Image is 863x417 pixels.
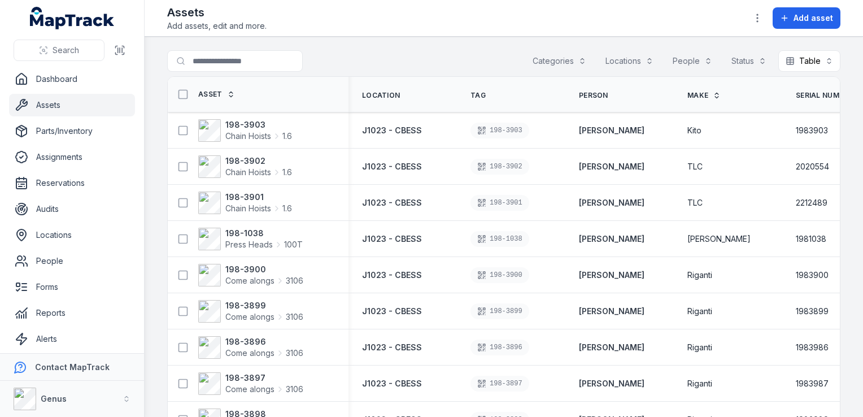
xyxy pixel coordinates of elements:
[796,378,829,389] span: 1983987
[362,306,422,316] span: J1023 - CBESS
[579,270,644,281] strong: [PERSON_NAME]
[579,161,644,172] strong: [PERSON_NAME]
[284,239,303,250] span: 100T
[225,155,292,167] strong: 198-3902
[773,7,840,29] button: Add asset
[14,40,104,61] button: Search
[9,94,135,116] a: Assets
[198,119,292,142] a: 198-3903Chain Hoists1.6
[9,120,135,142] a: Parts/Inventory
[796,342,829,353] span: 1983986
[282,131,292,142] span: 1.6
[225,131,271,142] span: Chain Hoists
[470,195,529,211] div: 198-3901
[198,192,292,214] a: 198-3901Chain Hoists1.6
[362,233,422,245] a: J1023 - CBESS
[470,123,529,138] div: 198-3903
[579,197,644,208] a: [PERSON_NAME]
[687,306,712,317] span: Riganti
[225,336,303,347] strong: 198-3896
[687,91,721,100] a: Make
[225,192,292,203] strong: 198-3901
[225,239,273,250] span: Press Heads
[198,336,303,359] a: 198-3896Come alongs3106
[598,50,661,72] button: Locations
[362,342,422,352] span: J1023 - CBESS
[579,91,608,100] span: Person
[778,50,840,72] button: Table
[225,311,274,323] span: Come alongs
[286,311,303,323] span: 3106
[579,342,644,353] a: [PERSON_NAME]
[282,203,292,214] span: 1.6
[687,270,712,281] span: Riganti
[796,161,829,172] span: 2020554
[362,162,422,171] span: J1023 - CBESS
[796,125,828,136] span: 1983903
[198,228,303,250] a: 198-1038Press Heads100T
[687,197,703,208] span: TLC
[167,5,267,20] h2: Assets
[362,161,422,172] a: J1023 - CBESS
[470,91,486,100] span: Tag
[9,250,135,272] a: People
[362,270,422,280] span: J1023 - CBESS
[665,50,720,72] button: People
[525,50,594,72] button: Categories
[470,340,529,355] div: 198-3896
[362,125,422,136] a: J1023 - CBESS
[687,378,712,389] span: Riganti
[362,306,422,317] a: J1023 - CBESS
[198,372,303,395] a: 198-3897Come alongs3106
[470,231,529,247] div: 198-1038
[796,91,853,100] span: Serial Number
[198,90,223,99] span: Asset
[362,342,422,353] a: J1023 - CBESS
[225,347,274,359] span: Come alongs
[35,362,110,372] strong: Contact MapTrack
[9,224,135,246] a: Locations
[687,91,708,100] span: Make
[579,233,644,245] a: [PERSON_NAME]
[9,276,135,298] a: Forms
[794,12,833,24] span: Add asset
[198,90,235,99] a: Asset
[796,233,826,245] span: 1981038
[362,125,422,135] span: J1023 - CBESS
[796,306,829,317] span: 1983899
[687,125,701,136] span: Kito
[796,270,829,281] span: 1983900
[53,45,79,56] span: Search
[362,379,422,388] span: J1023 - CBESS
[198,264,303,286] a: 198-3900Come alongs3106
[470,267,529,283] div: 198-3900
[579,306,644,317] a: [PERSON_NAME]
[362,234,422,244] span: J1023 - CBESS
[9,328,135,350] a: Alerts
[286,384,303,395] span: 3106
[470,159,529,175] div: 198-3902
[225,203,271,214] span: Chain Hoists
[687,342,712,353] span: Riganti
[286,275,303,286] span: 3106
[362,197,422,208] a: J1023 - CBESS
[225,167,271,178] span: Chain Hoists
[9,302,135,324] a: Reports
[225,372,303,384] strong: 198-3897
[198,155,292,178] a: 198-3902Chain Hoists1.6
[9,146,135,168] a: Assignments
[9,68,135,90] a: Dashboard
[579,125,644,136] strong: [PERSON_NAME]
[362,378,422,389] a: J1023 - CBESS
[225,119,292,131] strong: 198-3903
[225,264,303,275] strong: 198-3900
[470,303,529,319] div: 198-3899
[282,167,292,178] span: 1.6
[687,233,751,245] span: [PERSON_NAME]
[9,172,135,194] a: Reservations
[579,378,644,389] a: [PERSON_NAME]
